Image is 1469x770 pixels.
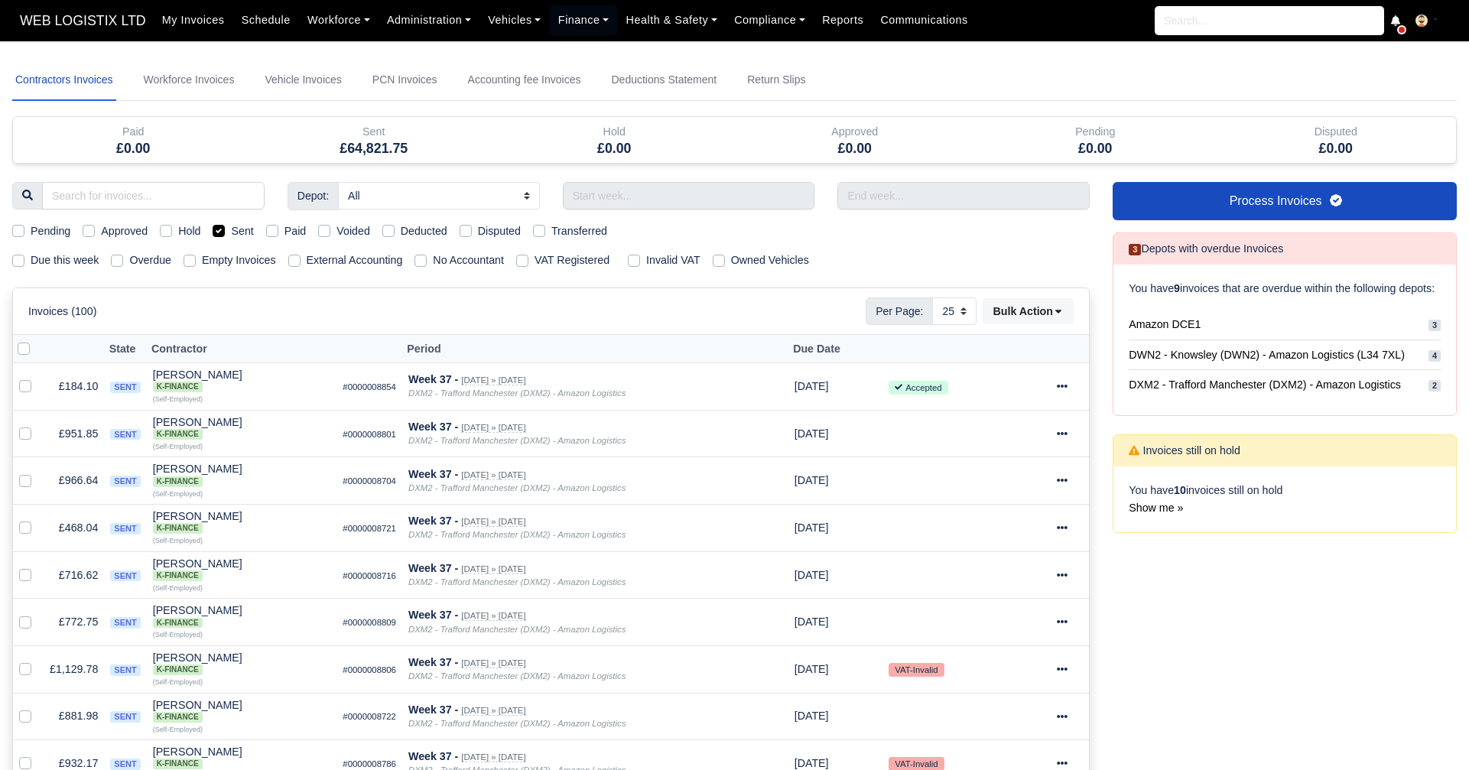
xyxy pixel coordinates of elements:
h5: £64,821.75 [265,141,483,157]
p: You have invoices that are overdue within the following depots: [1129,280,1441,297]
label: Paid [284,223,307,240]
label: Deducted [401,223,447,240]
strong: 9 [1174,282,1180,294]
a: Contractors Invoices [12,60,116,101]
span: 4 [1428,350,1441,362]
a: Deductions Statement [608,60,720,101]
div: [PERSON_NAME] K-Finance [153,511,331,534]
strong: Week 37 - [408,703,458,716]
span: K-Finance [153,382,203,392]
span: K-Finance [153,476,203,487]
td: £184.10 [44,363,104,411]
span: Depot: [288,182,339,210]
span: DXM2 - Trafford Manchester (DXM2) - Amazon Logistics [1129,376,1401,394]
a: Reports [814,5,872,35]
i: DXM2 - Trafford Manchester (DXM2) - Amazon Logistics [408,530,626,539]
small: #0000008722 [343,712,396,721]
label: VAT Registered [535,252,609,269]
span: 1 week from now [795,521,829,534]
div: Approved [746,123,964,141]
div: [PERSON_NAME] K-Finance [153,700,331,723]
strong: Week 37 - [408,515,458,527]
div: Disputed [1216,117,1457,163]
i: DXM2 - Trafford Manchester (DXM2) - Amazon Logistics [408,577,626,586]
div: Hold [494,117,735,163]
strong: Week 37 - [408,373,458,385]
label: Hold [178,223,200,240]
span: sent [110,429,140,440]
a: Workforce Invoices [141,60,238,101]
td: £1,129.78 [44,645,104,693]
label: Disputed [478,223,521,240]
h5: £0.00 [986,141,1204,157]
label: Due this week [31,252,99,269]
span: K-Finance [153,618,203,629]
small: [DATE] » [DATE] [461,470,525,480]
span: sent [110,617,140,629]
div: Hold [505,123,723,141]
a: DXM2 - Trafford Manchester (DXM2) - Amazon Logistics 2 [1129,370,1441,400]
a: Vehicle Invoices [262,60,344,101]
div: Paid [24,123,242,141]
span: sent [110,570,140,582]
small: (Self-Employed) [153,678,203,686]
label: Voided [336,223,370,240]
h5: £0.00 [746,141,964,157]
small: (Self-Employed) [153,490,203,498]
div: Sent [254,117,495,163]
div: Sent [265,123,483,141]
a: Workforce [299,5,379,35]
th: Period [402,335,788,363]
strong: Week 37 - [408,421,458,433]
small: Accepted [889,381,947,395]
a: Communications [872,5,977,35]
i: DXM2 - Trafford Manchester (DXM2) - Amazon Logistics [408,388,626,398]
small: #0000008786 [343,759,396,768]
div: [PERSON_NAME] [153,652,331,675]
th: State [104,335,146,363]
span: K-Finance [153,759,203,769]
div: [PERSON_NAME] K-Finance [153,652,331,675]
span: sent [110,382,140,393]
span: 2 [1428,380,1441,391]
a: DWN2 - Knowsley (DWN2) - Amazon Logistics (L34 7XL) 4 [1129,340,1441,371]
td: £951.85 [44,410,104,457]
h6: Depots with overdue Invoices [1129,242,1283,255]
span: DWN2 - Knowsley (DWN2) - Amazon Logistics (L34 7XL) [1129,346,1405,364]
span: 3 [1129,244,1141,255]
a: Amazon DCE1 3 [1129,310,1441,340]
div: You have invoices still on hold [1113,466,1456,532]
div: [PERSON_NAME] [153,417,331,440]
a: Compliance [726,5,814,35]
a: Administration [379,5,479,35]
a: Schedule [233,5,299,35]
strong: Week 37 - [408,562,458,574]
div: [PERSON_NAME] [153,463,331,486]
a: Health & Safety [617,5,726,35]
small: (Self-Employed) [153,443,203,450]
div: [PERSON_NAME] K-Finance [153,605,331,628]
span: 1 week from now [795,474,829,486]
span: 1 week from now [795,757,829,769]
i: DXM2 - Trafford Manchester (DXM2) - Amazon Logistics [408,671,626,681]
label: Invalid VAT [646,252,700,269]
span: sent [110,759,140,770]
td: £966.64 [44,457,104,505]
span: sent [110,523,140,534]
div: Disputed [1227,123,1445,141]
span: sent [110,664,140,676]
small: VAT-Invalid [889,663,944,677]
a: My Invoices [154,5,233,35]
h5: £0.00 [24,141,242,157]
label: Pending [31,223,70,240]
label: Overdue [129,252,171,269]
div: Paid [13,117,254,163]
label: Sent [231,223,253,240]
small: #0000008716 [343,571,396,580]
h6: Invoices (100) [28,305,96,318]
th: Due Date [788,335,882,363]
strong: 10 [1174,484,1186,496]
small: #0000008801 [343,430,396,439]
button: Bulk Action [983,298,1074,324]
